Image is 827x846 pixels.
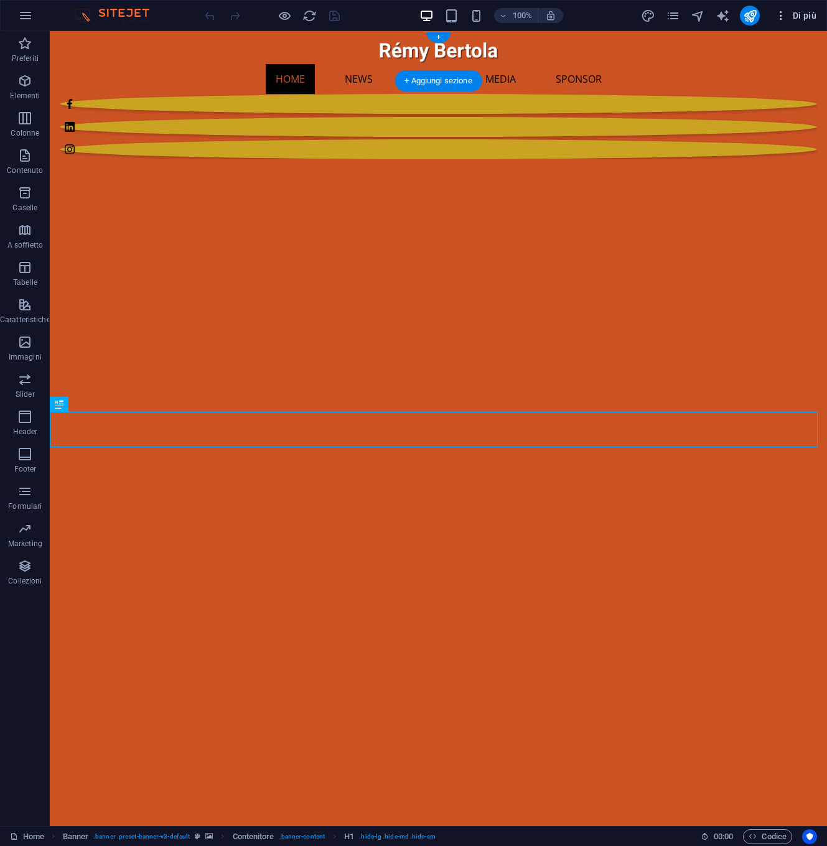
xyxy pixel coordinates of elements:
[666,9,680,23] i: Pagine (Ctrl+Alt+S)
[11,128,39,138] p: Colonne
[426,32,451,43] div: +
[93,829,190,844] span: . banner .preset-banner-v3-default
[513,8,533,23] h6: 100%
[13,277,37,287] p: Tabelle
[302,9,317,23] i: Ricarica la pagina
[691,9,705,23] i: Navigatore
[13,427,38,437] p: Header
[233,829,274,844] span: Fai clic per selezionare. Doppio clic per modificare
[72,8,165,23] img: Editor Logo
[16,389,35,399] p: Slider
[665,8,680,23] button: pages
[8,576,42,586] p: Collezioni
[10,829,44,844] a: Fai clic per annullare la selezione. Doppio clic per aprire le pagine
[690,8,705,23] button: navigator
[63,829,436,844] nav: breadcrumb
[195,833,200,840] i: Questo elemento è un preset personalizzabile
[743,829,792,844] button: Codice
[715,8,730,23] button: text_generator
[302,8,317,23] button: reload
[8,539,42,549] p: Marketing
[8,501,42,511] p: Formulari
[63,829,89,844] span: Fai clic per selezionare. Doppio clic per modificare
[545,10,556,21] i: Quando ridimensioni, regola automaticamente il livello di zoom in modo che corrisponda al disposi...
[775,9,816,22] span: Di più
[277,8,292,23] button: Clicca qui per lasciare la modalità di anteprima e continuare la modifica
[714,829,733,844] span: 00 00
[12,203,37,213] p: Caselle
[279,829,325,844] span: . banner-content
[770,6,821,26] button: Di più
[12,53,39,63] p: Preferiti
[7,240,43,250] p: A soffietto
[9,352,42,362] p: Immagini
[494,8,538,23] button: 100%
[716,9,730,23] i: AI Writer
[740,6,760,26] button: publish
[640,8,655,23] button: design
[743,9,757,23] i: Pubblica
[359,829,435,844] span: . hide-lg .hide-md .hide-sm
[802,829,817,844] button: Usercentrics
[344,829,354,844] span: Fai clic per selezionare. Doppio clic per modificare
[205,833,213,840] i: Questo elemento contiene uno sfondo
[749,829,787,844] span: Codice
[641,9,655,23] i: Design (Ctrl+Alt+Y)
[722,832,724,841] span: :
[14,464,37,474] p: Footer
[10,91,40,101] p: Elementi
[701,829,734,844] h6: Tempo sessione
[7,165,43,175] p: Contenuto
[395,70,482,91] div: + Aggiungi sezione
